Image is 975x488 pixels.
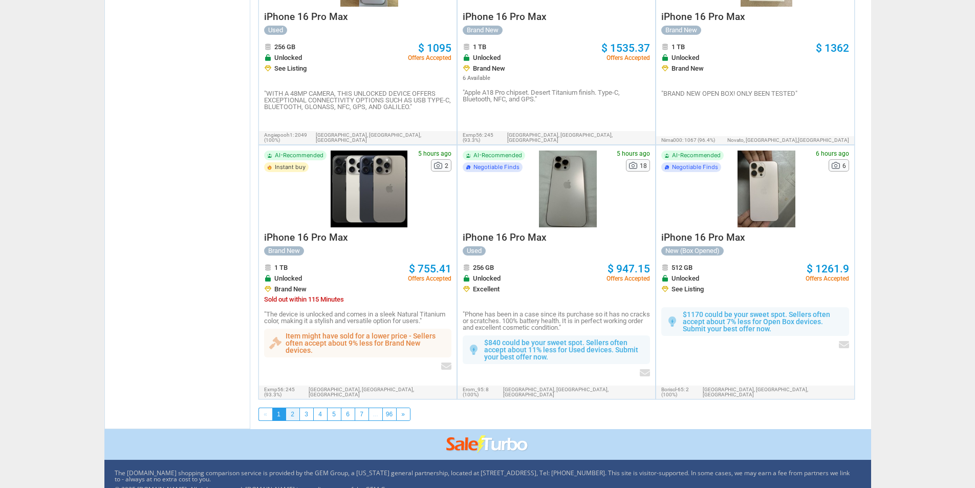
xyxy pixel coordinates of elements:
[661,235,745,242] a: iPhone 16 Pro Max
[473,275,501,282] span: Unlocked
[274,54,302,61] span: Unlocked
[463,387,485,392] span: erom_95:
[463,26,503,35] div: Brand New
[272,408,286,421] a: 1
[463,311,650,331] p: "Phone has been in a case since its purchase so it has no cracks or scratches. 100% battery healt...
[275,153,323,158] span: AI-Recommended
[684,137,715,143] span: 1067 (96.4%)
[463,11,547,23] span: iPhone 16 Pro Max
[601,42,650,54] span: $ 1535.37
[264,246,304,256] div: Brand New
[661,137,683,143] span: nima000:
[409,263,451,275] span: $ 755.41
[661,90,849,97] p: "BRAND NEW OPEN BOX! ONLY BEEN TESTED"
[418,151,451,157] span: 5 hours ago
[463,132,483,138] span: exmp56:
[314,408,327,420] a: 4
[507,133,650,143] span: [GEOGRAPHIC_DATA], [GEOGRAPHIC_DATA],[GEOGRAPHIC_DATA]
[473,264,494,271] span: 256 GB
[503,387,650,397] span: [GEOGRAPHIC_DATA], [GEOGRAPHIC_DATA],[GEOGRAPHIC_DATA]
[463,246,486,256] div: Used
[274,44,295,50] span: 256 GB
[286,332,446,354] p: Item might have sold for a lower price - Sellers often accept about 9% less for Brand New devices.
[446,435,529,454] img: saleturbo.com
[661,11,745,23] span: iPhone 16 Pro Max
[316,133,451,143] span: [GEOGRAPHIC_DATA], [GEOGRAPHIC_DATA],[GEOGRAPHIC_DATA]
[807,263,849,275] span: $ 1261.9
[608,264,650,274] a: $ 947.15
[463,235,547,242] a: iPhone 16 Pro Max
[441,363,451,370] img: envelop icon
[274,275,302,282] span: Unlocked
[274,65,307,72] span: See Listing
[672,153,721,158] span: AI-Recommended
[397,408,410,420] a: »
[264,132,294,138] span: angiepooh1:
[463,231,547,243] span: iPhone 16 Pro Max
[473,54,501,61] span: Unlocked
[445,163,448,169] span: 2
[275,164,306,170] span: Instant buy
[806,275,849,282] span: Offers Accepted
[671,65,704,72] span: Brand New
[418,42,451,54] span: $ 1095
[473,286,500,292] span: Excellent
[671,44,685,50] span: 1 TB
[671,264,692,271] span: 512 GB
[661,246,724,256] div: New (Box Opened)
[640,163,647,169] span: 18
[601,43,650,54] a: $ 1535.37
[408,275,451,282] span: Offers Accepted
[463,387,489,397] span: 8 (100%)
[484,339,645,360] p: $840 could be your sweet spot. Sellers often accept about 11% less for Used devices. Submit your ...
[816,151,849,157] span: 6 hours ago
[473,65,505,72] span: Brand New
[816,43,849,54] a: $ 1362
[839,341,849,348] img: envelop icon
[463,75,505,81] span: 6 Available
[661,387,685,392] span: boriscl-65:
[408,55,451,61] span: Offers Accepted
[816,42,849,54] span: $ 1362
[264,231,348,243] span: iPhone 16 Pro Max
[355,408,369,420] a: 7
[608,263,650,275] span: $ 947.15
[640,369,650,376] img: envelop icon
[661,231,745,243] span: iPhone 16 Pro Max
[473,153,522,158] span: AI-Recommended
[463,89,650,102] p: "Apple A18 Pro chipset. Desert Titanium finish. Type-C, Bluetooth, NFC, and GPS."
[807,264,849,274] a: $ 1261.9
[341,408,355,420] a: 6
[672,164,718,170] span: Negotiable Finds
[409,264,451,274] a: $ 755.41
[300,408,313,420] a: 3
[309,387,451,397] span: [GEOGRAPHIC_DATA], [GEOGRAPHIC_DATA],[GEOGRAPHIC_DATA]
[383,408,396,420] a: 96
[264,90,451,110] p: "WITH A 48MP CAMERA, THIS UNLOCKED DEVICE OFFERS EXCEPTIONAL CONNECTIVITY OPTIONS SUCH AS USB TYP...
[661,26,701,35] div: Brand New
[703,387,849,397] span: [GEOGRAPHIC_DATA], [GEOGRAPHIC_DATA],[GEOGRAPHIC_DATA]
[463,14,547,22] a: iPhone 16 Pro Max
[328,408,341,420] a: 5
[842,163,846,169] span: 6
[259,408,272,420] a: «
[463,132,493,143] span: 245 (93.3%)
[264,296,344,303] span: Sold out within 115 Minutes
[264,11,348,23] span: iPhone 16 Pro Max
[396,408,410,421] li: Next page
[473,44,486,50] span: 1 TB
[671,54,699,61] span: Unlocked
[661,387,689,397] span: 2 (100%)
[274,264,288,271] span: 1 TB
[264,14,348,22] a: iPhone 16 Pro Max
[264,387,295,397] span: 245 (93.3%)
[683,311,843,332] p: $1170 could be your sweet spot. Sellers often accept about 7% less for Open Box devices. Submit y...
[264,235,348,242] a: iPhone 16 Pro Max
[671,275,699,282] span: Unlocked
[418,43,451,54] a: $ 1095
[727,138,849,143] span: Novato, [GEOGRAPHIC_DATA],[GEOGRAPHIC_DATA]
[264,26,287,35] div: Used
[606,275,650,282] span: Offers Accepted
[264,311,451,324] p: "The device is unlocked and comes in a sleek Natural Titanium color, making it a stylish and vers...
[661,14,745,22] a: iPhone 16 Pro Max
